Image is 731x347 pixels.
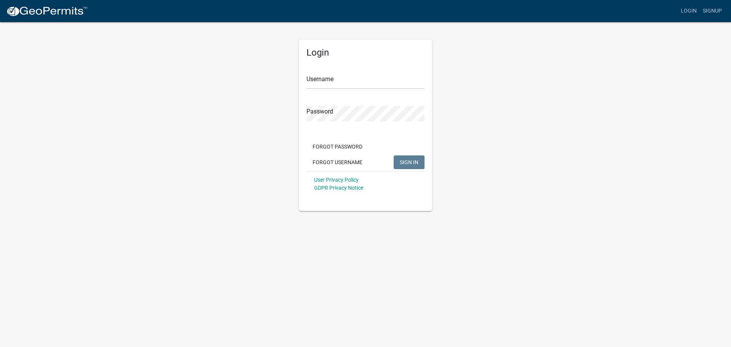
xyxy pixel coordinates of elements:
button: Forgot Username [306,155,369,169]
button: Forgot Password [306,140,369,154]
a: User Privacy Policy [314,177,359,183]
span: SIGN IN [400,159,418,165]
h5: Login [306,47,425,58]
a: Signup [700,4,725,18]
a: Login [678,4,700,18]
a: GDPR Privacy Notice [314,185,363,191]
button: SIGN IN [394,155,425,169]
